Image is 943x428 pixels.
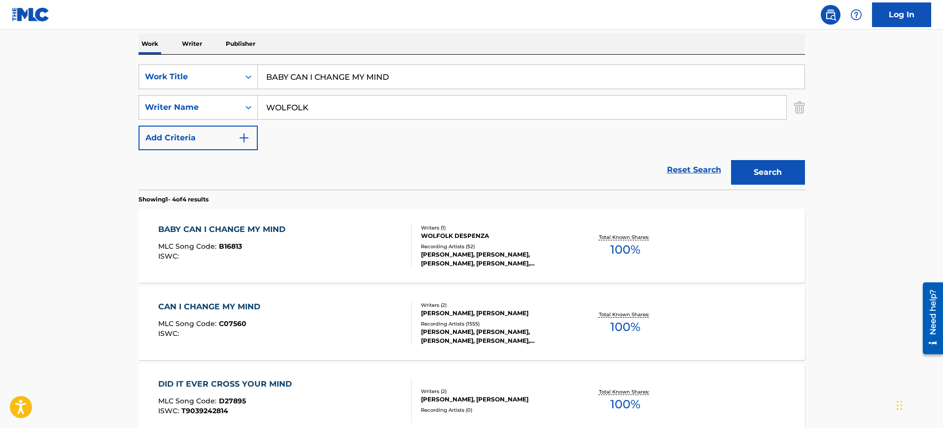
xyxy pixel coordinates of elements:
[219,396,246,405] span: D27895
[421,301,570,309] div: Writers ( 2 )
[794,95,805,120] img: Delete Criterion
[421,231,570,240] div: WOLFOLK DESPENZA
[894,381,943,428] iframe: Chat Widget
[421,395,570,404] div: [PERSON_NAME], [PERSON_NAME]
[238,132,250,144] img: 9d2ae6d4665cec9f34b9.svg
[825,9,837,21] img: search
[610,241,640,259] span: 100 %
[897,391,903,420] div: Drag
[158,224,290,235] div: BABY CAN I CHANGE MY MIND
[139,126,258,150] button: Add Criteria
[179,33,205,54] p: Writer
[599,311,652,318] p: Total Known Shares:
[421,309,570,318] div: [PERSON_NAME], [PERSON_NAME]
[421,243,570,250] div: Recording Artists ( 52 )
[219,242,242,251] span: B16813
[872,2,931,27] a: Log In
[599,233,652,241] p: Total Known Shares:
[599,388,652,395] p: Total Known Shares:
[158,301,265,313] div: CAN I CHANGE MY MIND
[145,101,234,113] div: Writer Name
[421,406,570,414] div: Recording Artists ( 0 )
[731,160,805,185] button: Search
[145,71,234,83] div: Work Title
[610,395,640,413] span: 100 %
[12,7,50,22] img: MLC Logo
[421,224,570,231] div: Writers ( 1 )
[139,33,161,54] p: Work
[421,328,570,345] div: [PERSON_NAME], [PERSON_NAME], [PERSON_NAME], [PERSON_NAME], [PERSON_NAME]
[139,209,805,283] a: BABY CAN I CHANGE MY MINDMLC Song Code:B16813ISWC:Writers (1)WOLFOLK DESPENZARecording Artists (5...
[662,159,726,181] a: Reset Search
[421,320,570,328] div: Recording Artists ( 1555 )
[610,318,640,336] span: 100 %
[219,319,246,328] span: C07560
[158,396,219,405] span: MLC Song Code :
[158,252,181,261] span: ISWC :
[139,286,805,360] a: CAN I CHANGE MY MINDMLC Song Code:C07560ISWC:Writers (2)[PERSON_NAME], [PERSON_NAME]Recording Art...
[846,5,866,25] div: Help
[421,250,570,268] div: [PERSON_NAME], [PERSON_NAME], [PERSON_NAME], [PERSON_NAME], [PERSON_NAME]
[158,319,219,328] span: MLC Song Code :
[181,406,228,415] span: T9039242814
[158,329,181,338] span: ISWC :
[139,195,209,204] p: Showing 1 - 4 of 4 results
[850,9,862,21] img: help
[158,242,219,251] span: MLC Song Code :
[158,378,297,390] div: DID IT EVER CROSS YOUR MIND
[223,33,258,54] p: Publisher
[421,388,570,395] div: Writers ( 2 )
[158,406,181,415] span: ISWC :
[139,65,805,190] form: Search Form
[821,5,840,25] a: Public Search
[915,279,943,358] iframe: Resource Center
